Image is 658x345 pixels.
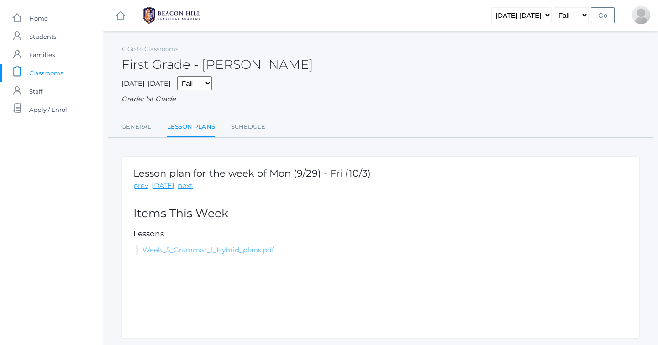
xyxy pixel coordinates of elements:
a: General [121,118,151,136]
h2: First Grade - [PERSON_NAME] [121,57,313,72]
a: Schedule [231,118,265,136]
h1: Lesson plan for the week of Mon (9/29) - Fri (10/3) [133,168,371,178]
span: Apply / Enroll [29,100,69,119]
span: Families [29,46,55,64]
a: next [178,181,193,191]
span: [DATE]-[DATE] [121,79,171,88]
a: Go to Classrooms [127,45,178,52]
span: Home [29,9,48,27]
div: Grade: 1st Grade [121,94,640,105]
span: Staff [29,82,42,100]
a: [DATE] [152,181,174,191]
span: Students [29,27,56,46]
h5: Lessons [133,230,628,238]
a: Week_5_Grammar_1_Hybrid_plans.pdf [142,246,274,254]
input: Go [591,7,615,23]
span: Classrooms [29,64,63,82]
img: 1_BHCALogos-05.png [137,4,206,27]
h2: Items This Week [133,207,628,220]
div: Alyssa Pedrick [632,6,650,24]
a: prev [133,181,148,191]
a: Lesson Plans [167,118,215,137]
